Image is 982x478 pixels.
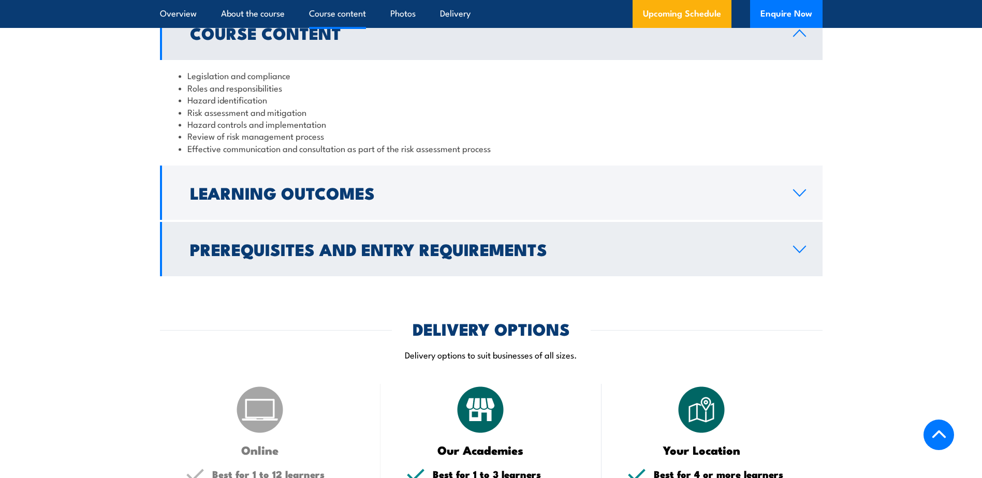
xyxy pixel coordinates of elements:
h2: Prerequisites and Entry Requirements [190,242,776,256]
h3: Your Location [627,444,776,456]
a: Learning Outcomes [160,166,823,220]
li: Legislation and compliance [179,69,804,81]
a: Course Content [160,6,823,60]
h3: Online [186,444,334,456]
a: Prerequisites and Entry Requirements [160,222,823,276]
p: Delivery options to suit businesses of all sizes. [160,349,823,361]
h2: Course Content [190,25,776,40]
li: Risk assessment and mitigation [179,106,804,118]
li: Review of risk management process [179,130,804,142]
li: Hazard controls and implementation [179,118,804,130]
li: Roles and responsibilities [179,82,804,94]
li: Effective communication and consultation as part of the risk assessment process [179,142,804,154]
h2: Learning Outcomes [190,185,776,200]
li: Hazard identification [179,94,804,106]
h2: DELIVERY OPTIONS [413,321,570,336]
h3: Our Academies [406,444,555,456]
